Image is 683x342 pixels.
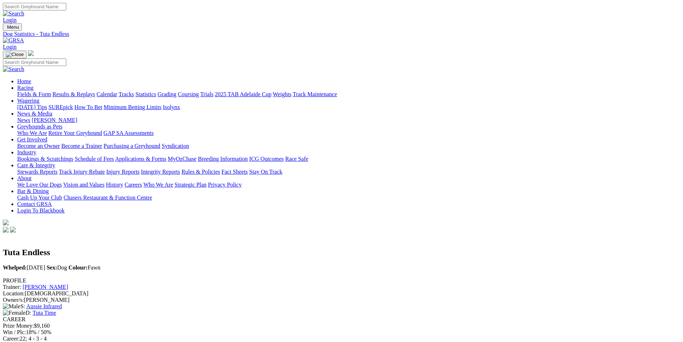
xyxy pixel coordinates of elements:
a: Trials [200,91,213,97]
img: Search [3,66,24,72]
a: Statistics [136,91,156,97]
a: Bar & Dining [17,188,49,194]
a: Vision and Values [63,182,104,188]
a: Results & Replays [52,91,95,97]
img: Male [3,303,20,310]
a: Tuta Time [33,310,56,316]
a: Breeding Information [198,156,248,162]
a: Integrity Reports [141,169,180,175]
span: Location: [3,290,25,296]
div: 18% / 50% [3,329,680,336]
a: Who We Are [143,182,173,188]
span: Fawn [68,264,100,271]
a: Care & Integrity [17,162,55,168]
a: GAP SA Assessments [104,130,154,136]
img: logo-grsa-white.png [28,50,34,56]
span: Trainer: [3,284,21,290]
a: [PERSON_NAME] [23,284,68,290]
a: Wagering [17,98,39,104]
span: Menu [7,24,19,30]
a: Applications & Forms [115,156,166,162]
a: Calendar [96,91,117,97]
span: S: [3,303,25,309]
span: Win / Plc: [3,329,26,335]
a: About [17,175,32,181]
span: Dog [47,264,67,271]
a: Chasers Restaurant & Function Centre [63,195,152,201]
div: Racing [17,91,680,98]
div: About [17,182,680,188]
span: Prize Money: [3,323,34,329]
a: We Love Our Dogs [17,182,62,188]
a: 2025 TAB Adelaide Cup [215,91,271,97]
a: [PERSON_NAME] [32,117,77,123]
div: News & Media [17,117,680,123]
h2: Tuta Endless [3,248,680,257]
div: Greyhounds as Pets [17,130,680,136]
img: Female [3,310,25,316]
button: Toggle navigation [3,23,22,31]
a: Careers [124,182,142,188]
input: Search [3,3,66,10]
a: Fields & Form [17,91,51,97]
div: PROFILE [3,277,680,284]
a: Syndication [162,143,189,149]
a: Become an Owner [17,143,60,149]
img: Close [6,52,24,57]
img: GRSA [3,37,24,44]
a: Grading [158,91,176,97]
img: twitter.svg [10,227,16,233]
a: News [17,117,30,123]
a: Contact GRSA [17,201,52,207]
img: logo-grsa-white.png [3,220,9,225]
a: Who We Are [17,130,47,136]
input: Search [3,58,66,66]
div: Wagering [17,104,680,111]
a: Login To Blackbook [17,207,65,214]
a: Get Involved [17,136,47,142]
a: How To Bet [75,104,103,110]
a: Aussie Infrared [26,303,62,309]
div: CAREER [3,316,680,323]
div: Industry [17,156,680,162]
a: Industry [17,149,36,155]
a: Cash Up Your Club [17,195,62,201]
div: $9,160 [3,323,680,329]
img: facebook.svg [3,227,9,233]
a: Minimum Betting Limits [104,104,161,110]
a: Stewards Reports [17,169,57,175]
button: Toggle navigation [3,51,27,58]
div: [DEMOGRAPHIC_DATA] [3,290,680,297]
a: Stay On Track [249,169,282,175]
a: Purchasing a Greyhound [104,143,160,149]
a: Login [3,44,16,50]
a: History [106,182,123,188]
a: Coursing [178,91,199,97]
a: Tracks [119,91,134,97]
a: Home [17,78,31,84]
a: Schedule of Fees [75,156,114,162]
a: Injury Reports [106,169,139,175]
b: Sex: [47,264,57,271]
a: Racing [17,85,33,91]
div: Get Involved [17,143,680,149]
div: Care & Integrity [17,169,680,175]
a: MyOzChase [168,156,196,162]
b: Whelped: [3,264,27,271]
a: Privacy Policy [208,182,242,188]
a: Rules & Policies [181,169,220,175]
div: [PERSON_NAME] [3,297,680,303]
span: [DATE] [3,264,45,271]
a: SUREpick [48,104,73,110]
a: Dog Statistics - Tuta Endless [3,31,680,37]
a: Weights [273,91,291,97]
a: Fact Sheets [222,169,248,175]
span: Owner/s: [3,297,24,303]
a: Login [3,17,16,23]
a: Become a Trainer [61,143,102,149]
a: Greyhounds as Pets [17,123,62,130]
img: Search [3,10,24,17]
a: Track Maintenance [293,91,337,97]
a: Isolynx [163,104,180,110]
